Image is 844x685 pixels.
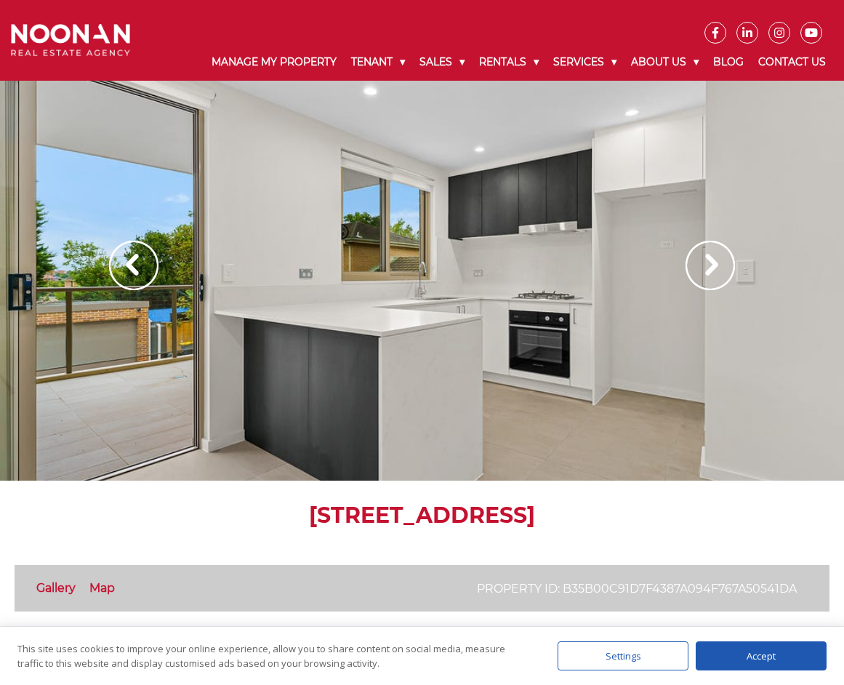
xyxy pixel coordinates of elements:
[204,44,344,81] a: Manage My Property
[624,44,706,81] a: About Us
[89,581,115,595] a: Map
[706,44,751,81] a: Blog
[412,44,472,81] a: Sales
[696,641,827,670] div: Accept
[472,44,546,81] a: Rentals
[751,44,833,81] a: Contact Us
[15,502,829,529] h1: [STREET_ADDRESS]
[344,44,412,81] a: Tenant
[17,641,528,670] div: This site uses cookies to improve your online experience, allow you to share content on social me...
[11,24,130,57] img: Noonan Real Estate Agency
[546,44,624,81] a: Services
[558,641,688,670] div: Settings
[109,241,158,290] img: Arrow slider
[477,580,797,598] p: Property ID: b35b00c91d7f4387a094f767a50541da
[36,581,76,595] a: Gallery
[686,241,735,290] img: Arrow slider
